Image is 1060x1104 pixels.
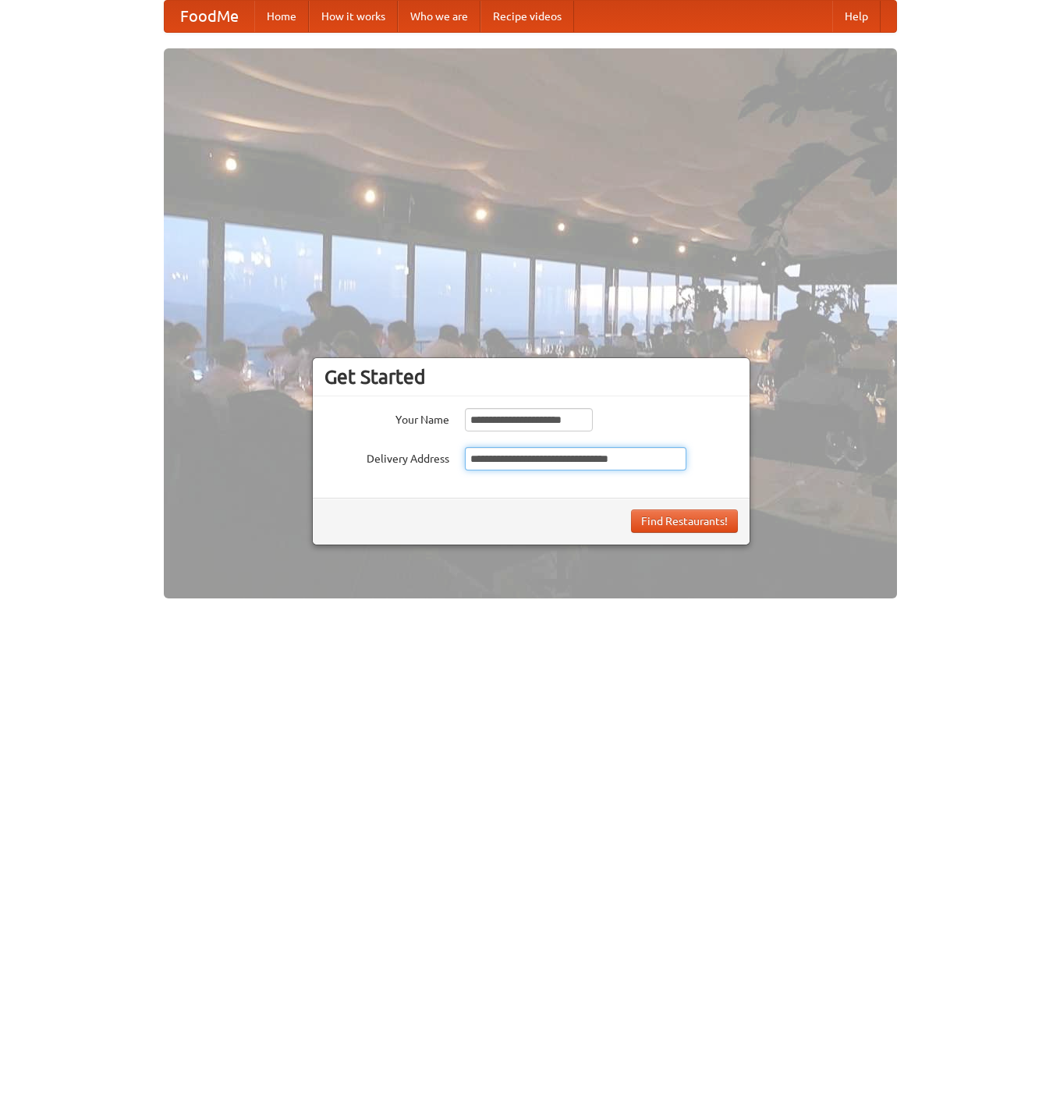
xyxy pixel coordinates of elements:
a: How it works [309,1,398,32]
a: Home [254,1,309,32]
label: Delivery Address [324,447,449,467]
a: FoodMe [165,1,254,32]
button: Find Restaurants! [631,509,738,533]
h3: Get Started [324,365,738,389]
a: Recipe videos [480,1,574,32]
a: Help [832,1,881,32]
label: Your Name [324,408,449,428]
a: Who we are [398,1,480,32]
